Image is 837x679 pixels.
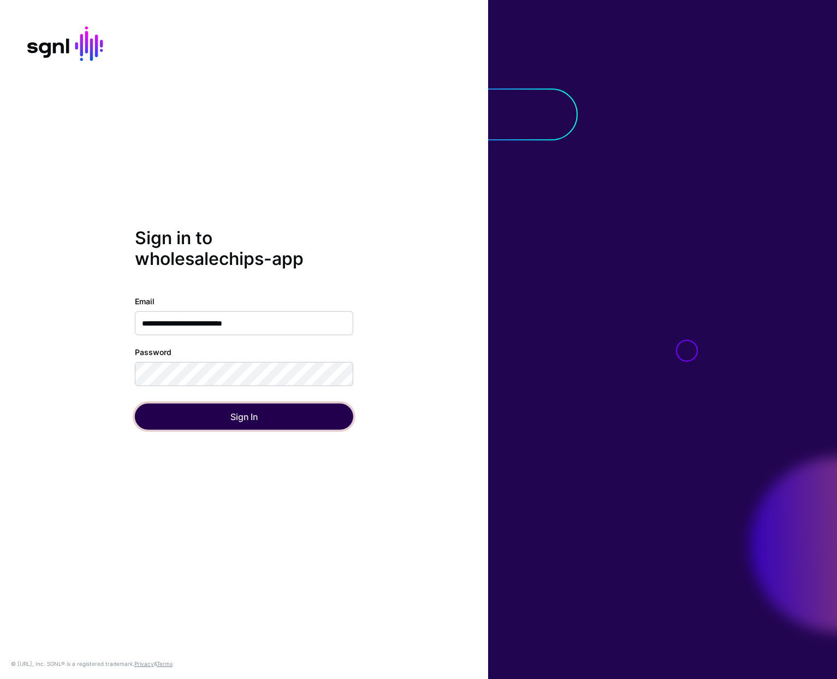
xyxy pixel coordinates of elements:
[157,660,173,667] a: Terms
[134,660,154,667] a: Privacy
[135,346,171,358] label: Password
[135,296,155,307] label: Email
[11,659,173,668] div: © [URL], Inc. SGNL® is a registered trademark. &
[135,227,353,269] h2: Sign in to wholesalechips-app
[135,404,353,430] button: Sign In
